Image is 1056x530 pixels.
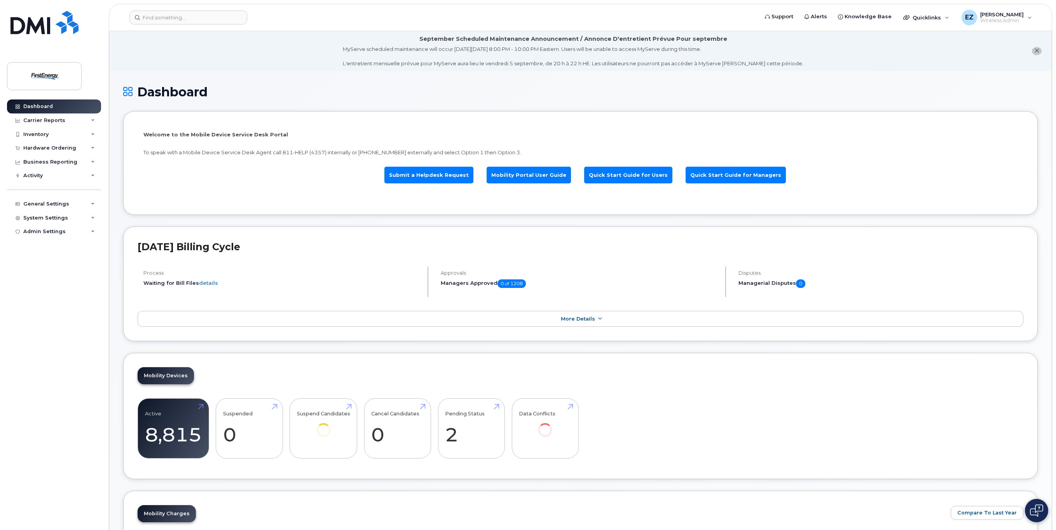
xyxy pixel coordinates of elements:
a: Mobility Portal User Guide [487,167,571,183]
a: Mobility Charges [138,505,196,522]
h4: Process [143,270,421,276]
a: Active 8,815 [145,403,202,454]
button: Compare To Last Year [951,506,1023,520]
h5: Managers Approved [441,279,718,288]
a: Cancel Candidates 0 [371,403,424,454]
p: Welcome to the Mobile Device Service Desk Portal [143,131,1018,138]
button: close notification [1032,47,1042,55]
span: 0 [796,279,805,288]
li: Waiting for Bill Files [143,279,421,287]
a: Suspended 0 [223,403,276,454]
div: MyServe scheduled maintenance will occur [DATE][DATE] 8:00 PM - 10:00 PM Eastern. Users will be u... [343,45,803,67]
span: More Details [561,316,595,322]
h1: Dashboard [123,85,1038,99]
a: Quick Start Guide for Managers [686,167,786,183]
div: September Scheduled Maintenance Announcement / Annonce D'entretient Prévue Pour septembre [419,35,727,43]
a: Quick Start Guide for Users [584,167,672,183]
h4: Approvals [441,270,718,276]
a: Submit a Helpdesk Request [384,167,473,183]
span: Compare To Last Year [957,509,1017,516]
span: 0 of 1208 [497,279,526,288]
p: To speak with a Mobile Device Service Desk Agent call 811-HELP (4357) internally or [PHONE_NUMBER... [143,149,1018,156]
img: Open chat [1030,504,1043,517]
h5: Managerial Disputes [738,279,1023,288]
a: Data Conflicts [519,403,571,448]
a: details [199,280,218,286]
a: Suspend Candidates [297,403,350,448]
a: Mobility Devices [138,367,194,384]
h4: Disputes [738,270,1023,276]
a: Pending Status 2 [445,403,497,454]
h2: [DATE] Billing Cycle [138,241,1023,253]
